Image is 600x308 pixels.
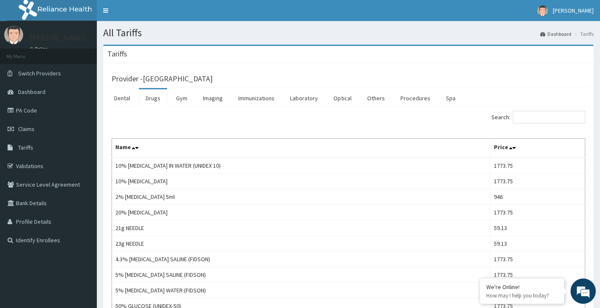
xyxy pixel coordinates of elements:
a: Immunizations [232,89,281,107]
span: Dashboard [18,88,45,96]
td: 4.3% [MEDICAL_DATA] SALINE (FIDSON) [112,252,491,267]
td: 2% [MEDICAL_DATA] 5ml [112,189,491,205]
td: 10% [MEDICAL_DATA] [112,174,491,189]
p: How may I help you today? [486,292,558,299]
h1: All Tariffs [103,27,594,38]
input: Search: [513,111,585,123]
td: 59.13 [491,220,585,236]
img: User Image [4,25,23,44]
p: [PERSON_NAME] [29,34,85,42]
td: 946 [491,189,585,205]
th: Name [112,139,491,158]
a: Drugs [139,89,167,107]
img: User Image [537,5,548,16]
td: 5% [MEDICAL_DATA] WATER (FIDSON) [112,283,491,298]
span: [PERSON_NAME] [553,7,594,14]
td: 23g NEEDLE [112,236,491,252]
a: Others [360,89,392,107]
td: 21g NEEDLE [112,220,491,236]
td: 59.13 [491,236,585,252]
span: Claims [18,125,35,133]
a: Online [29,46,50,52]
a: Procedures [394,89,437,107]
td: 1773.75 [491,252,585,267]
a: Dental [107,89,137,107]
td: 5% [MEDICAL_DATA] SALINE (FIDSON) [112,267,491,283]
a: Laboratory [283,89,325,107]
th: Price [491,139,585,158]
li: Tariffs [572,30,594,37]
span: Switch Providers [18,70,61,77]
td: 1773.75 [491,205,585,220]
td: 1773.75 [491,174,585,189]
label: Search: [491,111,585,123]
h3: Provider - [GEOGRAPHIC_DATA] [112,75,213,83]
td: 20% [MEDICAL_DATA] [112,205,491,220]
td: 1773.75 [491,158,585,174]
a: Spa [439,89,462,107]
h3: Tariffs [107,50,127,58]
a: Gym [169,89,194,107]
a: Dashboard [540,30,571,37]
td: 10% [MEDICAL_DATA] IN WATER (UNIDEX 10) [112,158,491,174]
div: We're Online! [486,283,558,291]
a: Imaging [196,89,229,107]
td: 1773.75 [491,267,585,283]
a: Optical [327,89,358,107]
span: Tariffs [18,144,33,151]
